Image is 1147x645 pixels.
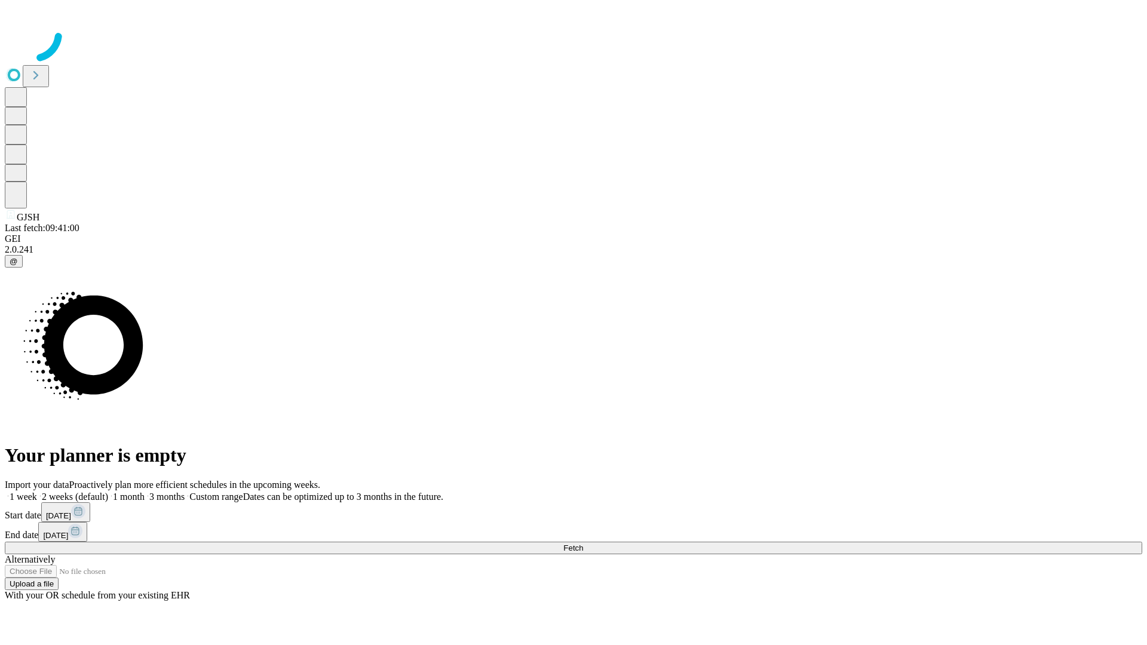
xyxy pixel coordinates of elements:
[5,480,69,490] span: Import your data
[5,244,1142,255] div: 2.0.241
[41,502,90,522] button: [DATE]
[5,234,1142,244] div: GEI
[113,492,145,502] span: 1 month
[5,255,23,268] button: @
[149,492,185,502] span: 3 months
[5,542,1142,554] button: Fetch
[69,480,320,490] span: Proactively plan more efficient schedules in the upcoming weeks.
[5,522,1142,542] div: End date
[38,522,87,542] button: [DATE]
[189,492,243,502] span: Custom range
[10,492,37,502] span: 1 week
[243,492,443,502] span: Dates can be optimized up to 3 months in the future.
[5,578,59,590] button: Upload a file
[42,492,108,502] span: 2 weeks (default)
[5,223,79,233] span: Last fetch: 09:41:00
[46,511,71,520] span: [DATE]
[10,257,18,266] span: @
[5,502,1142,522] div: Start date
[43,531,68,540] span: [DATE]
[5,554,55,564] span: Alternatively
[563,543,583,552] span: Fetch
[17,212,39,222] span: GJSH
[5,590,190,600] span: With your OR schedule from your existing EHR
[5,444,1142,466] h1: Your planner is empty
